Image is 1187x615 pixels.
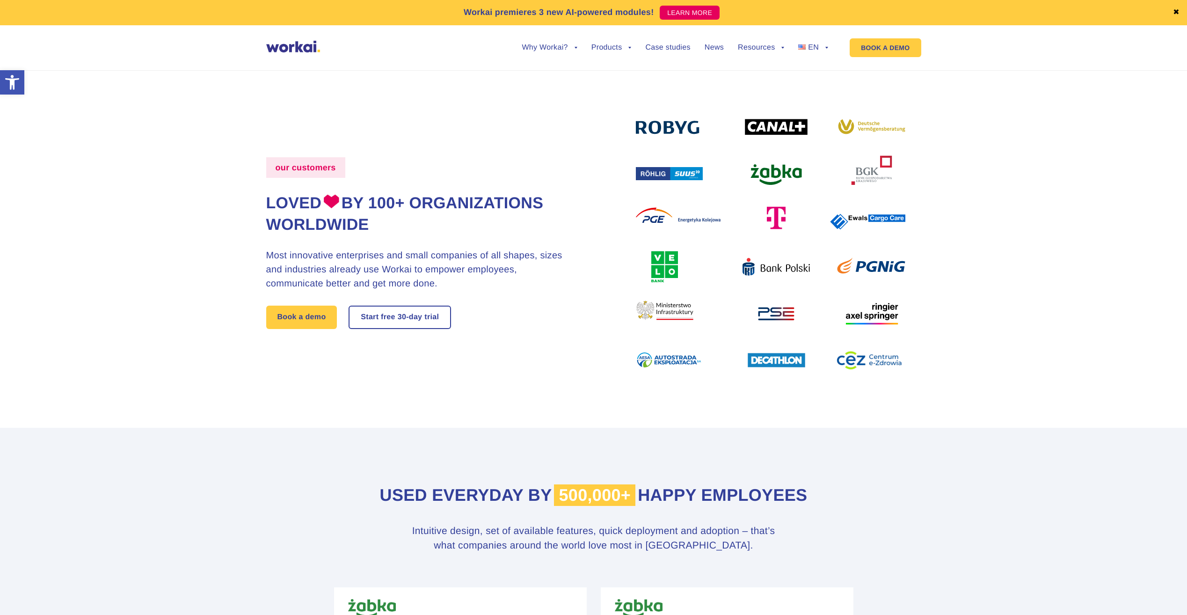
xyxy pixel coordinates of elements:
[705,44,724,51] a: News
[464,6,654,19] p: Workai premieres 3 new AI-powered modules!
[645,44,690,51] a: Case studies
[660,6,720,20] a: LEARN MORE
[850,38,921,57] a: BOOK A DEMO
[334,484,853,507] h2: Used everyday by happy employees
[738,44,784,51] a: Resources
[407,524,781,553] h3: Intuitive design, set of available features, quick deployment and adoption – that’s what companie...
[266,157,345,178] label: our customers
[266,306,337,329] a: Book a demo
[522,44,577,51] a: Why Workai?
[324,194,339,208] img: heart.png
[808,44,819,51] span: EN
[1173,9,1180,16] a: ✖
[266,193,568,236] h1: Loved by 100+ organizations worldwide
[554,484,635,506] span: 500,000+
[266,249,568,291] h3: Most innovative enterprises and small companies of all shapes, sizes and industries already use W...
[350,307,450,328] a: Start free30-daytrial
[398,314,422,321] i: 30-day
[591,44,632,51] a: Products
